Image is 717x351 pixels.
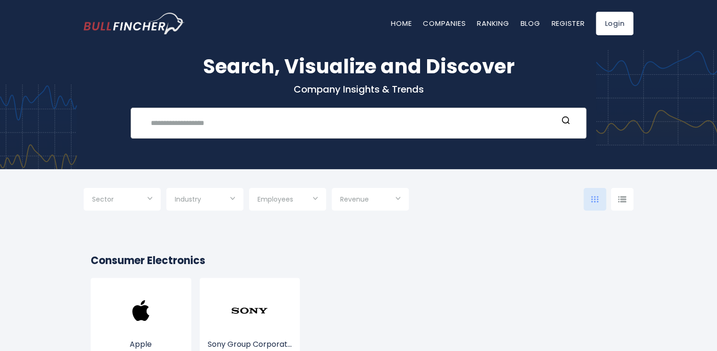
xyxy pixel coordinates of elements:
[423,18,466,28] a: Companies
[591,196,599,203] img: icon-comp-grid.svg
[175,192,235,209] input: Selection
[84,83,633,95] p: Company Insights & Trends
[122,292,160,329] img: AAPL.png
[596,12,633,35] a: Login
[84,52,633,81] h1: Search, Visualize and Discover
[340,195,369,203] span: Revenue
[91,253,626,268] h2: Consumer Electronics
[618,196,626,203] img: icon-comp-list-view.svg
[207,339,293,350] p: Sony Group Corporation
[477,18,509,28] a: Ranking
[391,18,412,28] a: Home
[98,309,184,350] a: Apple
[207,309,293,350] a: Sony Group Corporat...
[340,192,400,209] input: Selection
[84,13,185,34] img: bullfincher logo
[231,292,268,329] img: SONY.png
[92,195,114,203] span: Sector
[175,195,201,203] span: Industry
[84,13,185,34] a: Go to homepage
[551,18,585,28] a: Register
[257,192,318,209] input: Selection
[560,116,572,128] button: Search
[92,192,152,209] input: Selection
[257,195,293,203] span: Employees
[98,339,184,350] p: Apple
[520,18,540,28] a: Blog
